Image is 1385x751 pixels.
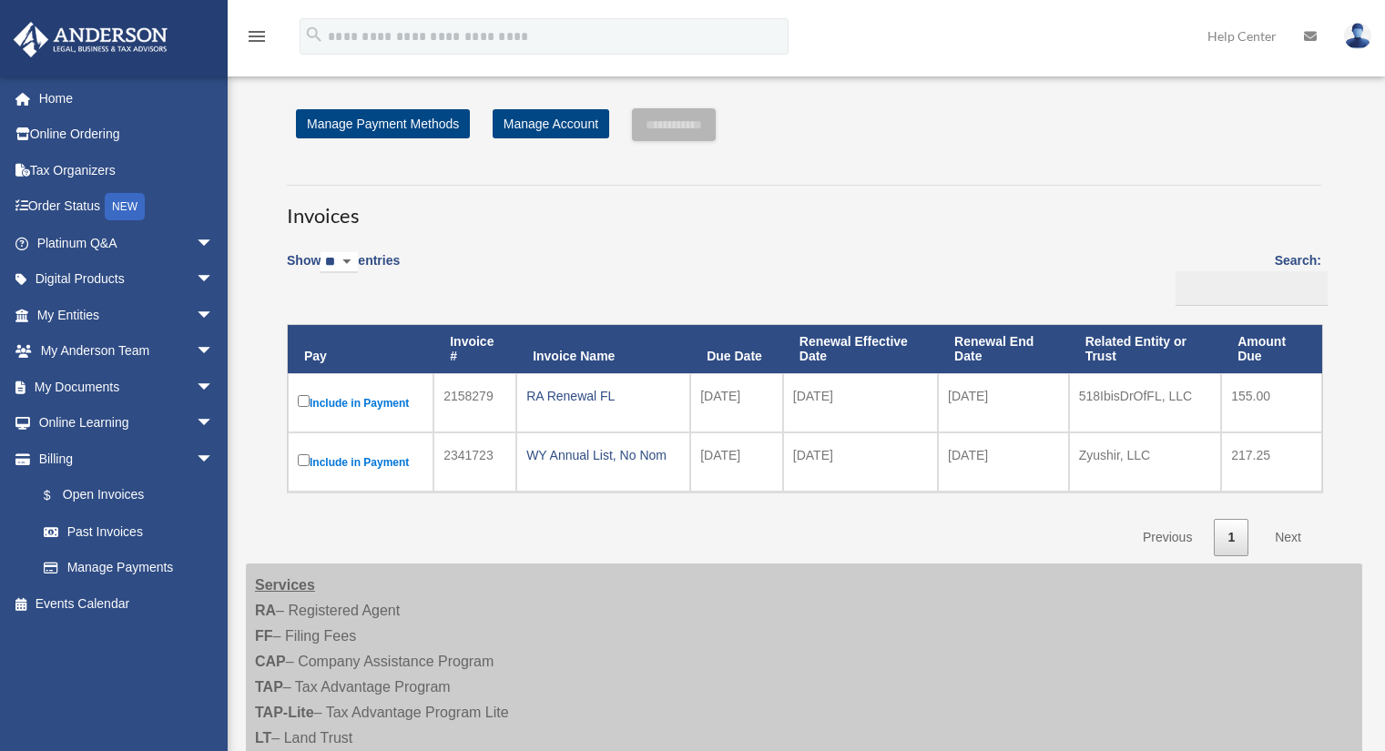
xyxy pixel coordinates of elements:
[246,25,268,47] i: menu
[54,484,63,507] span: $
[783,373,938,432] td: [DATE]
[196,297,232,334] span: arrow_drop_down
[13,80,241,117] a: Home
[196,369,232,406] span: arrow_drop_down
[13,117,241,153] a: Online Ordering
[255,603,276,618] strong: RA
[433,432,516,492] td: 2341723
[526,383,680,409] div: RA Renewal FL
[196,261,232,299] span: arrow_drop_down
[1169,249,1321,306] label: Search:
[255,628,273,644] strong: FF
[105,193,145,220] div: NEW
[287,185,1321,230] h3: Invoices
[783,325,938,374] th: Renewal Effective Date: activate to sort column ascending
[13,152,241,188] a: Tax Organizers
[196,333,232,370] span: arrow_drop_down
[304,25,324,45] i: search
[288,325,433,374] th: Pay: activate to sort column descending
[1069,325,1222,374] th: Related Entity or Trust: activate to sort column ascending
[493,109,609,138] a: Manage Account
[433,325,516,374] th: Invoice #: activate to sort column ascending
[1261,519,1315,556] a: Next
[321,252,358,273] select: Showentries
[8,22,173,57] img: Anderson Advisors Platinum Portal
[25,477,223,514] a: $Open Invoices
[298,454,310,466] input: Include in Payment
[1069,432,1222,492] td: Zyushir, LLC
[690,373,783,432] td: [DATE]
[13,261,241,298] a: Digital Productsarrow_drop_down
[1214,519,1248,556] a: 1
[13,225,241,261] a: Platinum Q&Aarrow_drop_down
[25,550,232,586] a: Manage Payments
[13,585,241,622] a: Events Calendar
[296,109,470,138] a: Manage Payment Methods
[1069,373,1222,432] td: 518IbisDrOfFL, LLC
[1221,325,1322,374] th: Amount Due: activate to sort column ascending
[196,441,232,478] span: arrow_drop_down
[13,188,241,226] a: Order StatusNEW
[433,373,516,432] td: 2158279
[255,654,286,669] strong: CAP
[1176,271,1328,306] input: Search:
[13,405,241,441] a: Online Learningarrow_drop_down
[287,249,400,291] label: Show entries
[1221,373,1322,432] td: 155.00
[1221,432,1322,492] td: 217.25
[255,679,283,695] strong: TAP
[196,405,232,442] span: arrow_drop_down
[255,730,271,746] strong: LT
[690,432,783,492] td: [DATE]
[1344,23,1371,49] img: User Pic
[13,369,241,405] a: My Documentsarrow_drop_down
[298,391,423,414] label: Include in Payment
[938,432,1069,492] td: [DATE]
[13,333,241,370] a: My Anderson Teamarrow_drop_down
[13,441,232,477] a: Billingarrow_drop_down
[298,395,310,407] input: Include in Payment
[246,32,268,47] a: menu
[938,373,1069,432] td: [DATE]
[298,451,423,473] label: Include in Payment
[516,325,690,374] th: Invoice Name: activate to sort column ascending
[938,325,1069,374] th: Renewal End Date: activate to sort column ascending
[526,442,680,468] div: WY Annual List, No Nom
[255,577,315,593] strong: Services
[783,432,938,492] td: [DATE]
[196,225,232,262] span: arrow_drop_down
[690,325,783,374] th: Due Date: activate to sort column ascending
[25,513,232,550] a: Past Invoices
[13,297,241,333] a: My Entitiesarrow_drop_down
[255,705,314,720] strong: TAP-Lite
[1129,519,1206,556] a: Previous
